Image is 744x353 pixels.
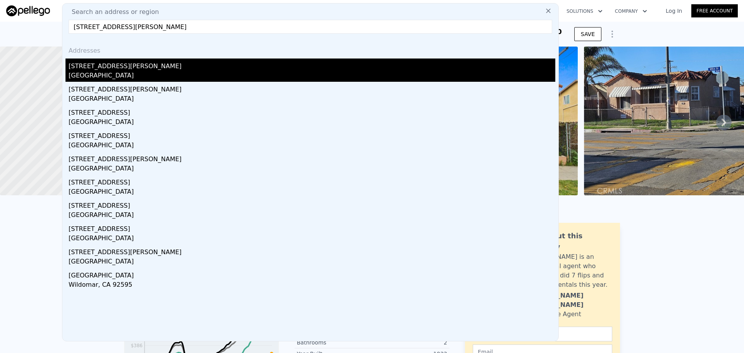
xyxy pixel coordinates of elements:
[69,210,555,221] div: [GEOGRAPHIC_DATA]
[560,4,609,18] button: Solutions
[609,4,653,18] button: Company
[69,71,555,82] div: [GEOGRAPHIC_DATA]
[691,4,738,17] a: Free Account
[69,20,552,34] input: Enter an address, city, region, neighborhood or zip code
[65,40,555,59] div: Addresses
[526,252,612,289] div: [PERSON_NAME] is an active local agent who personally did 7 flips and bought 3 rentals this year.
[526,291,612,310] div: [PERSON_NAME] [PERSON_NAME]
[297,339,372,346] div: Bathrooms
[69,128,555,141] div: [STREET_ADDRESS]
[69,117,555,128] div: [GEOGRAPHIC_DATA]
[69,141,555,152] div: [GEOGRAPHIC_DATA]
[69,221,555,234] div: [STREET_ADDRESS]
[6,5,50,16] img: Pellego
[69,268,555,280] div: [GEOGRAPHIC_DATA]
[69,105,555,117] div: [STREET_ADDRESS]
[526,231,612,252] div: Ask about this property
[69,164,555,175] div: [GEOGRAPHIC_DATA]
[65,7,159,17] span: Search an address or region
[69,175,555,187] div: [STREET_ADDRESS]
[69,152,555,164] div: [STREET_ADDRESS][PERSON_NAME]
[69,257,555,268] div: [GEOGRAPHIC_DATA]
[69,187,555,198] div: [GEOGRAPHIC_DATA]
[69,234,555,245] div: [GEOGRAPHIC_DATA]
[574,27,601,41] button: SAVE
[69,59,555,71] div: [STREET_ADDRESS][PERSON_NAME]
[69,94,555,105] div: [GEOGRAPHIC_DATA]
[69,82,555,94] div: [STREET_ADDRESS][PERSON_NAME]
[656,7,691,15] a: Log In
[69,198,555,210] div: [STREET_ADDRESS]
[69,245,555,257] div: [STREET_ADDRESS][PERSON_NAME]
[69,280,555,291] div: Wildomar, CA 92595
[131,343,143,348] tspan: $386
[372,339,447,346] div: 2
[604,26,620,42] button: Show Options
